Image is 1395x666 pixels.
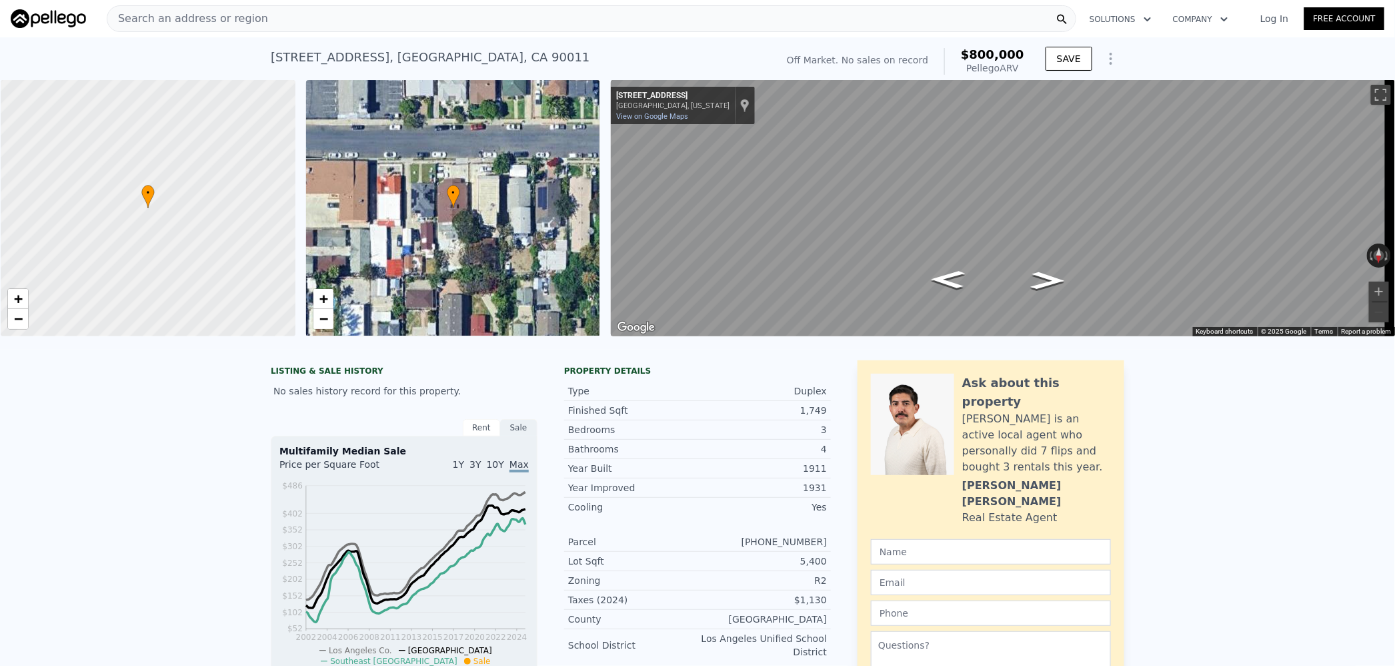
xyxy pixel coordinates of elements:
span: Search an address or region [107,11,268,27]
tspan: 2020 [465,633,485,642]
div: Bedrooms [568,423,697,436]
button: Keyboard shortcuts [1196,327,1254,336]
span: [GEOGRAPHIC_DATA] [408,646,492,655]
tspan: 2024 [507,633,527,642]
a: Report a problem [1342,328,1392,335]
a: View on Google Maps [616,112,688,121]
tspan: 2002 [296,633,317,642]
div: Cooling [568,501,697,514]
div: Duplex [697,384,827,398]
div: Year Improved [568,481,697,494]
input: Phone [871,601,1111,626]
span: 10Y [487,459,504,470]
div: [GEOGRAPHIC_DATA] [697,613,827,626]
div: Lot Sqft [568,555,697,568]
div: Price per Square Foot [279,458,404,479]
div: • [447,185,460,208]
div: [PERSON_NAME] [PERSON_NAME] [962,478,1111,510]
span: 1Y [453,459,464,470]
div: [GEOGRAPHIC_DATA], [US_STATE] [616,101,730,110]
div: School District [568,639,697,652]
button: SAVE [1046,47,1092,71]
div: No sales history record for this property. [271,379,537,403]
button: Zoom in [1369,282,1389,302]
button: Rotate clockwise [1384,244,1392,268]
div: 1911 [697,462,827,475]
div: Sale [500,419,537,436]
button: Zoom out [1369,302,1389,322]
a: Show location on map [740,98,750,113]
a: Zoom out [8,309,28,329]
button: Rotate counterclockwise [1367,244,1374,268]
tspan: $486 [282,481,303,490]
div: Multifamily Median Sale [279,444,529,458]
button: Solutions [1079,7,1162,31]
div: Finished Sqft [568,404,697,417]
tspan: $102 [282,608,303,617]
div: Yes [697,501,827,514]
a: Zoom in [313,289,333,309]
img: Pellego [11,9,86,28]
tspan: 2006 [338,633,359,642]
input: Name [871,539,1111,565]
div: [PHONE_NUMBER] [697,535,827,549]
a: Terms (opens in new tab) [1315,328,1334,335]
tspan: 2004 [317,633,337,642]
div: Bathrooms [568,442,697,456]
div: $1,130 [697,593,827,607]
div: 1,749 [697,404,827,417]
div: Ask about this property [962,374,1111,411]
span: Los Angeles Co. [329,646,392,655]
path: Go West, E 52nd St [1017,268,1080,294]
button: Show Options [1098,45,1124,72]
span: • [141,187,155,199]
a: Log In [1244,12,1304,25]
div: Off Market. No sales on record [787,53,928,67]
div: Parcel [568,535,697,549]
tspan: 2017 [443,633,464,642]
div: 3 [697,423,827,436]
tspan: 2008 [359,633,380,642]
path: Go East, E 52nd St [917,266,980,292]
div: • [141,185,155,208]
span: + [319,290,327,307]
div: LISTING & SALE HISTORY [271,366,537,379]
img: Google [614,319,658,336]
button: Reset the view [1374,244,1384,268]
tspan: $352 [282,525,303,535]
tspan: 2015 [422,633,443,642]
tspan: $202 [282,575,303,585]
div: Pellego ARV [961,61,1024,75]
div: Los Angeles Unified School District [697,632,827,659]
div: [PERSON_NAME] is an active local agent who personally did 7 flips and bought 3 rentals this year. [962,411,1111,475]
span: + [14,290,23,307]
div: Taxes (2024) [568,593,697,607]
div: County [568,613,697,626]
a: Zoom in [8,289,28,309]
a: Open this area in Google Maps (opens a new window) [614,319,658,336]
tspan: 2022 [485,633,506,642]
a: Free Account [1304,7,1384,30]
div: Real Estate Agent [962,510,1058,526]
div: Property details [564,366,831,376]
div: [STREET_ADDRESS] [616,91,730,101]
button: Toggle fullscreen view [1371,85,1391,105]
span: − [14,310,23,327]
tspan: 2011 [380,633,401,642]
div: Year Built [568,462,697,475]
button: Company [1162,7,1239,31]
div: Zoning [568,574,697,587]
span: Max [509,459,529,472]
span: 3Y [469,459,481,470]
span: Sale [473,657,491,666]
span: © 2025 Google [1262,328,1307,335]
div: [STREET_ADDRESS] , [GEOGRAPHIC_DATA] , CA 90011 [271,48,590,67]
div: 5,400 [697,555,827,568]
tspan: $152 [282,591,303,601]
div: Rent [463,419,500,436]
input: Email [871,570,1111,595]
div: 4 [697,442,827,456]
tspan: $302 [282,542,303,551]
span: $800,000 [961,47,1024,61]
a: Zoom out [313,309,333,329]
